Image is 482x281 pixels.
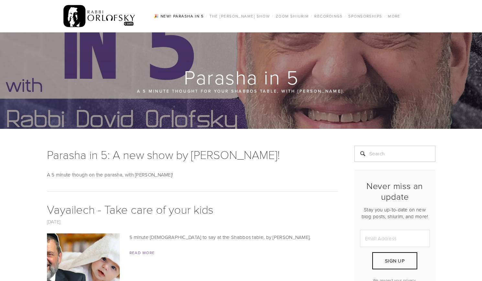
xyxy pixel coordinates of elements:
a: 🎉 NEW! Parasha in 5 [152,12,206,20]
img: RabbiOrlofsky.com [63,4,136,29]
span: / [272,13,274,19]
a: More [386,12,402,20]
a: The [PERSON_NAME] Show [207,12,272,20]
span: / [384,13,386,19]
h1: Parasha in 5: A new show by [PERSON_NAME]! [47,146,338,163]
a: Zoom Shiurim [274,12,311,20]
h2: Never miss an update [360,181,430,202]
a: Sponsorships [346,12,384,20]
a: Vayailech - Take care of your kids [47,201,213,217]
span: / [345,13,346,19]
span: / [311,13,312,19]
a: Read More [129,250,155,255]
input: Email Address [360,230,430,247]
a: Recordings [312,12,344,20]
span: / [206,13,207,19]
a: [DATE] [47,218,61,225]
h1: Parasha in 5 [47,67,436,87]
input: Search [354,146,435,162]
p: Stay you up-to-date on new blog posts, shiurim, and more! [360,206,430,220]
button: Sign Up [372,252,417,269]
p: A 5 minute though on the parasha, with [PERSON_NAME]! [47,171,338,179]
p: A 5 minute thought for your Shabbos table, with [PERSON_NAME]. [86,87,397,95]
span: Sign Up [385,257,405,264]
p: 5 minute [DEMOGRAPHIC_DATA] to say at the Shabbos table, by [PERSON_NAME]. [47,233,338,241]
